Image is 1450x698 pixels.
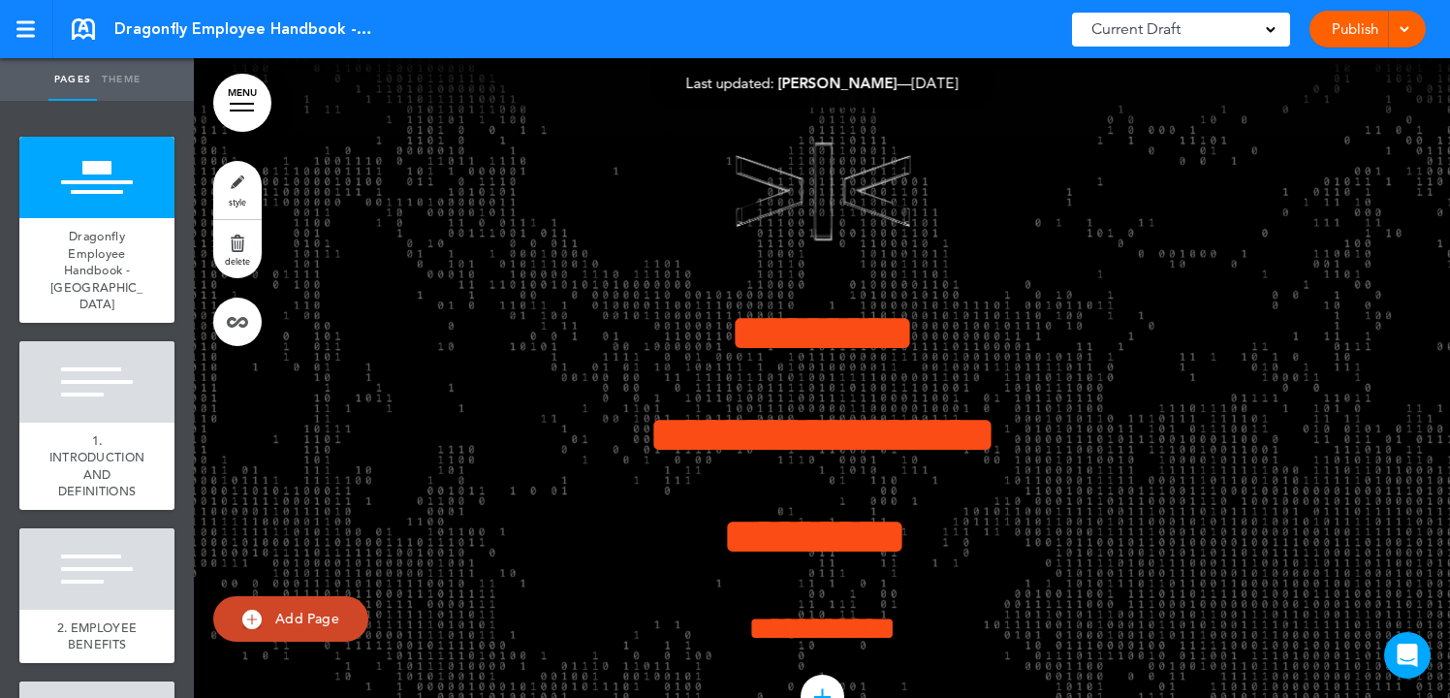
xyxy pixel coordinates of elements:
img: 1756917104275-Dragonfly_Logo-Glass.png [718,131,926,248]
a: Pages [48,58,97,101]
img: add.svg [242,610,262,629]
a: Add Page [213,596,368,642]
span: [DATE] [912,74,959,92]
span: [PERSON_NAME] [778,74,898,92]
a: Publish [1324,11,1385,48]
div: Open Intercom Messenger [1384,632,1431,679]
a: style [213,161,262,219]
span: Dragonfly Employee Handbook - [GEOGRAPHIC_DATA] [114,18,376,40]
a: 1. INTRODUCTION AND DEFINITIONS [19,423,174,510]
a: MENU [213,74,271,132]
span: Current Draft [1091,16,1181,43]
a: 2. EMPLOYEE BENEFITS [19,610,174,663]
span: Last updated: [686,74,774,92]
span: 2. EMPLOYEE BENEFITS [57,619,137,653]
span: delete [225,255,250,267]
a: delete [213,220,262,278]
a: Theme [97,58,145,101]
span: 1. INTRODUCTION AND DEFINITIONS [49,432,145,500]
span: Add Page [275,610,339,627]
a: Dragonfly Employee Handbook - [GEOGRAPHIC_DATA] [19,218,174,323]
span: style [229,196,246,207]
div: — [686,76,959,90]
span: Dragonfly Employee Handbook - [GEOGRAPHIC_DATA] [50,228,143,312]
